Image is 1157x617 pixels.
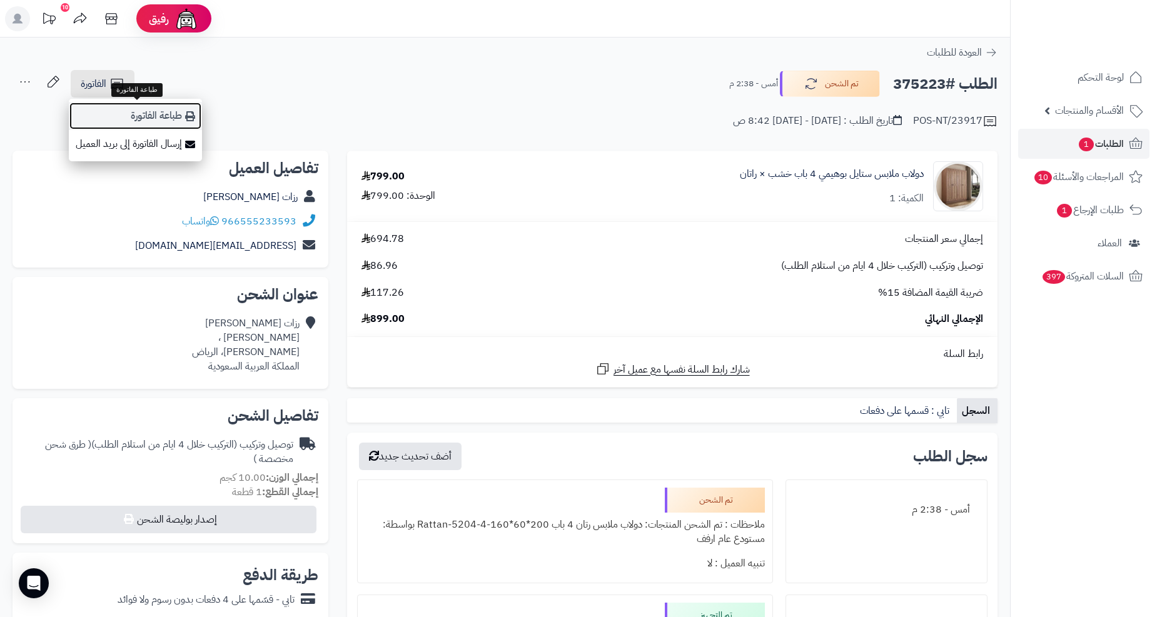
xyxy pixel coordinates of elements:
[1041,268,1124,285] span: السلات المتروكة
[192,316,300,373] div: رزات [PERSON_NAME] [PERSON_NAME] ، [PERSON_NAME]، الرياض المملكة العربية السعودية
[135,238,296,253] a: [EMAIL_ADDRESS][DOMAIN_NAME]
[365,551,765,576] div: تنبيه العميل : لا
[21,506,316,533] button: إصدار بوليصة الشحن
[1018,63,1149,93] a: لوحة التحكم
[889,191,924,206] div: الكمية: 1
[1078,69,1124,86] span: لوحة التحكم
[1033,168,1124,186] span: المراجعات والأسئلة
[729,78,778,90] small: أمس - 2:38 م
[905,232,983,246] span: إجمالي سعر المنتجات
[33,6,64,34] a: تحديثات المنصة
[740,167,924,181] a: دولاب ملابس ستايل بوهيمي 4 باب خشب × راتان
[203,189,298,204] a: رزات [PERSON_NAME]
[878,286,983,300] span: ضريبة القيمة المضافة 15%
[182,214,219,229] a: واتساب
[665,488,765,513] div: تم الشحن
[361,189,435,203] div: الوحدة: 799.00
[913,449,988,464] h3: سجل الطلب
[1018,162,1149,192] a: المراجعات والأسئلة10
[361,169,405,184] div: 799.00
[1056,201,1124,219] span: طلبات الإرجاع
[23,161,318,176] h2: تفاصيل العميل
[893,71,998,97] h2: الطلب #375223
[220,470,318,485] small: 10.00 كجم
[69,130,202,158] a: إرسال الفاتورة إلى بريد العميل
[1018,195,1149,225] a: طلبات الإرجاع1
[927,45,998,60] a: العودة للطلبات
[45,437,293,466] span: ( طرق شحن مخصصة )
[361,286,404,300] span: 117.26
[780,71,880,97] button: تم الشحن
[69,102,202,130] a: طباعة الفاتورة
[614,363,750,377] span: شارك رابط السلة نفسها مع عميل آخر
[913,114,998,129] div: POS-NT/23917
[1018,228,1149,258] a: العملاء
[1018,129,1149,159] a: الطلبات1
[365,513,765,551] div: ملاحظات : تم الشحن المنتجات: دولاب ملابس رتان 4 باب 200*60*160-Rattan-5204-4 بواسطة: مستودع عام ارفف
[232,484,318,499] small: 1 قطعة
[1072,9,1145,36] img: logo-2.png
[149,11,169,26] span: رفيق
[1078,135,1124,153] span: الطلبات
[1098,234,1122,252] span: العملاء
[361,312,405,326] span: 899.00
[23,408,318,423] h2: تفاصيل الشحن
[595,361,750,377] a: شارك رابط السلة نفسها مع عميل آخر
[71,70,134,98] a: الفاتورة
[1043,270,1065,284] span: 397
[1055,102,1124,119] span: الأقسام والمنتجات
[781,259,983,273] span: توصيل وتركيب (التركيب خلال 4 ايام من استلام الطلب)
[1057,204,1072,218] span: 1
[733,114,902,128] div: تاريخ الطلب : [DATE] - [DATE] 8:42 ص
[118,593,295,607] div: تابي - قسّمها على 4 دفعات بدون رسوم ولا فوائد
[19,568,49,598] div: Open Intercom Messenger
[361,232,404,246] span: 694.78
[855,398,957,423] a: تابي : قسمها على دفعات
[111,83,163,97] div: طباعة الفاتورة
[794,498,979,522] div: أمس - 2:38 م
[359,443,462,470] button: أضف تحديث جديد
[1079,138,1094,151] span: 1
[1018,261,1149,291] a: السلات المتروكة397
[925,312,983,326] span: الإجمالي النهائي
[221,214,296,229] a: 966555233593
[262,484,318,499] strong: إجمالي القطع:
[23,438,293,466] div: توصيل وتركيب (التركيب خلال 4 ايام من استلام الطلب)
[174,6,199,31] img: ai-face.png
[23,287,318,302] h2: عنوان الشحن
[927,45,982,60] span: العودة للطلبات
[352,347,993,361] div: رابط السلة
[957,398,998,423] a: السجل
[81,76,106,91] span: الفاتورة
[1034,171,1052,184] span: 10
[61,3,69,12] div: 10
[266,470,318,485] strong: إجمالي الوزن:
[243,568,318,583] h2: طريقة الدفع
[361,259,398,273] span: 86.96
[934,161,983,211] img: 1749977265-1-90x90.jpg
